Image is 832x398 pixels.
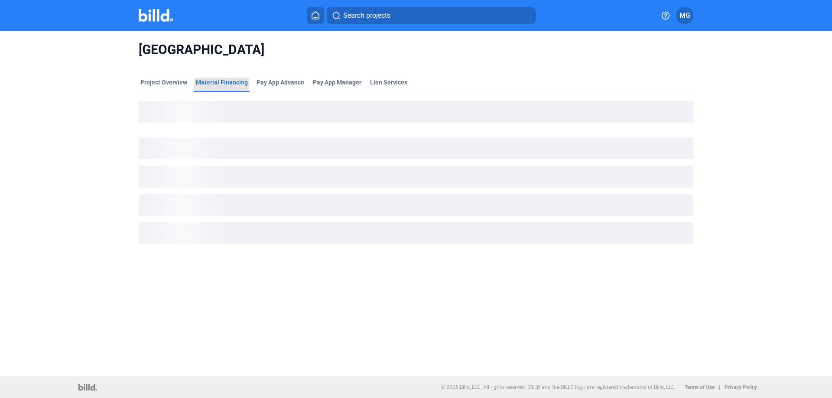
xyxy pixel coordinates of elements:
div: loading [139,101,693,123]
span: Pay App Manager [313,78,361,87]
div: loading [139,194,693,216]
div: loading [139,166,693,188]
span: [GEOGRAPHIC_DATA] [139,42,693,58]
b: Privacy Policy [725,384,757,390]
b: Terms of Use [685,384,715,390]
p: | [719,384,720,390]
span: MG [679,10,690,21]
div: Project Overview [140,78,187,87]
div: Lien Services [370,78,407,87]
p: © 2025 Billd, LLC. All rights reserved. BILLD and the BILLD logo are registered trademarks of Bil... [441,384,676,390]
img: Billd Company Logo [139,9,173,22]
div: Pay App Advance [257,78,304,87]
img: logo [78,384,97,391]
div: loading [139,222,693,244]
span: Search projects [343,10,390,21]
div: Material Financing [196,78,248,87]
div: loading [139,138,693,159]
